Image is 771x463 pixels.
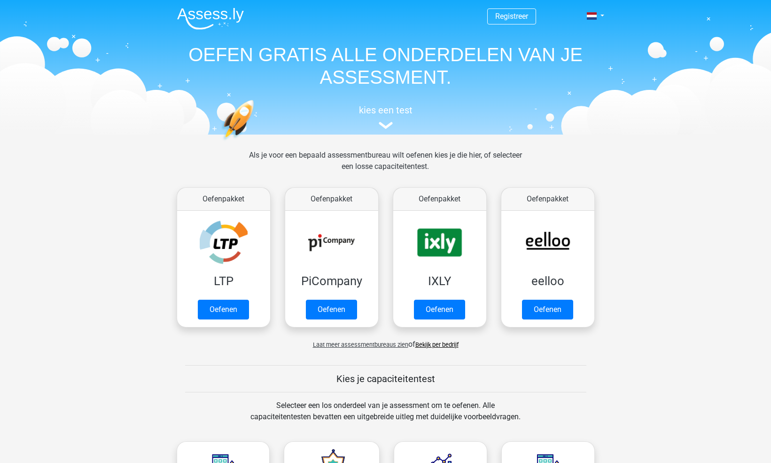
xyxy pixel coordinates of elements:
[170,104,602,116] h5: kies een test
[306,300,357,319] a: Oefenen
[221,100,290,185] img: oefenen
[170,43,602,88] h1: OEFEN GRATIS ALLE ONDERDELEN VAN JE ASSESSMENT.
[414,300,465,319] a: Oefenen
[170,104,602,129] a: kies een test
[241,150,530,184] div: Als je voor een bepaald assessmentbureau wilt oefenen kies je die hier, of selecteer een losse ca...
[198,300,249,319] a: Oefenen
[170,331,602,350] div: of
[177,8,244,30] img: Assessly
[522,300,573,319] a: Oefenen
[379,122,393,129] img: assessment
[241,400,530,434] div: Selecteer een los onderdeel van je assessment om te oefenen. Alle capaciteitentesten bevatten een...
[495,12,528,21] a: Registreer
[313,341,408,348] span: Laat meer assessmentbureaus zien
[185,373,586,384] h5: Kies je capaciteitentest
[415,341,459,348] a: Bekijk per bedrijf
